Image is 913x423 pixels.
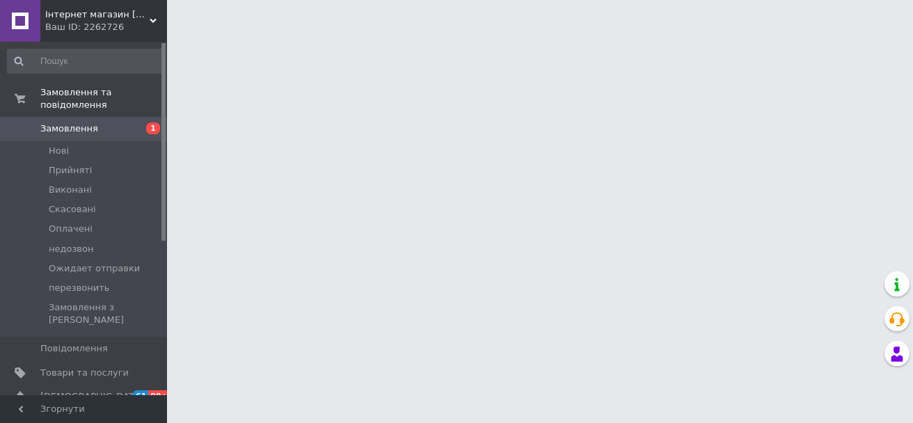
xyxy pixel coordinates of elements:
[49,203,96,216] span: Скасовані
[49,262,140,275] span: Ожидает отправки
[40,86,167,111] span: Замовлення та повідомлення
[49,223,93,235] span: Оплачені
[7,49,164,74] input: Пошук
[45,8,150,21] span: Інтернет магазин Бензоград
[148,390,171,402] span: 99+
[49,282,109,294] span: перезвонить
[40,367,129,379] span: Товари та послуги
[132,390,148,402] span: 61
[49,243,93,255] span: недозвон
[45,21,167,33] div: Ваш ID: 2262726
[40,342,108,355] span: Повідомлення
[40,390,143,403] span: [DEMOGRAPHIC_DATA]
[49,164,92,177] span: Прийняті
[146,122,160,134] span: 1
[49,145,69,157] span: Нові
[49,301,163,326] span: Замовлення з [PERSON_NAME]
[40,122,98,135] span: Замовлення
[49,184,92,196] span: Виконані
